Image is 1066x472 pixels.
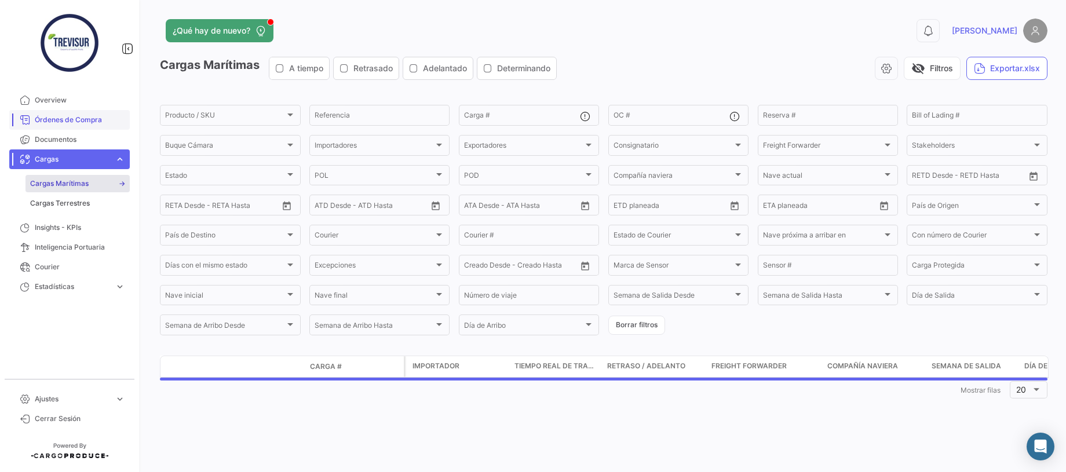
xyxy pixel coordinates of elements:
[115,394,125,404] span: expand_more
[35,394,110,404] span: Ajustes
[576,197,594,214] button: Open calendar
[30,198,90,208] span: Cargas Terrestres
[35,134,125,145] span: Documentos
[514,361,598,371] span: Tiempo real de transito
[912,143,1032,151] span: Stakeholders
[642,203,696,211] input: Hasta
[30,178,89,189] span: Cargas Marítimas
[269,57,329,79] button: A tiempo
[927,356,1020,377] datatable-header-cell: Semana de Salida
[941,173,995,181] input: Hasta
[827,361,898,371] span: Compañía naviera
[35,242,125,253] span: Inteligencia Portuaria
[932,361,1001,371] span: Semana de Salida
[912,293,1032,301] span: Día de Salida
[334,57,399,79] button: Retrasado
[173,25,250,36] span: ¿Qué hay de nuevo?
[464,143,584,151] span: Exportadores
[614,203,634,211] input: Desde
[497,63,550,74] span: Determinando
[614,263,733,271] span: Marca de Sensor
[912,263,1032,271] span: Carga Protegida
[315,263,435,271] span: Excepciones
[165,293,285,301] span: Nave inicial
[911,61,925,75] span: visibility_off
[763,143,883,151] span: Freight Forwarder
[315,233,435,241] span: Courier
[510,356,603,377] datatable-header-cell: Tiempo real de transito
[165,203,186,211] input: Desde
[508,203,561,211] input: ATA Hasta
[711,361,787,371] span: Freight Forwarder
[9,218,130,237] a: Insights - KPIs
[160,57,560,80] h3: Cargas Marítimas
[763,173,883,181] span: Nave actual
[464,203,499,211] input: ATA Desde
[165,323,285,331] span: Semana de Arribo Desde
[25,175,130,192] a: Cargas Marítimas
[614,293,733,301] span: Semana de Salida Desde
[35,154,110,164] span: Cargas
[165,143,285,151] span: Buque Cámara
[375,362,404,371] datatable-header-cell: Póliza
[315,173,435,181] span: POL
[406,356,510,377] datatable-header-cell: Importador
[966,57,1047,80] button: Exportar.xlsx
[165,173,285,181] span: Estado
[315,143,435,151] span: Importadores
[423,63,467,74] span: Adelantado
[9,90,130,110] a: Overview
[1016,385,1026,394] span: 20
[403,57,473,79] button: Adelantado
[305,357,375,376] datatable-header-cell: Carga #
[912,233,1032,241] span: Con número de Courier
[213,362,305,371] datatable-header-cell: Estado de Envio
[165,233,285,241] span: País de Destino
[607,361,685,371] span: Retraso / Adelanto
[576,257,594,275] button: Open calendar
[427,197,444,214] button: Open calendar
[614,143,733,151] span: Consignatario
[464,323,584,331] span: Día de Arribo
[278,197,295,214] button: Open calendar
[35,95,125,105] span: Overview
[9,110,130,130] a: Órdenes de Compra
[194,203,248,211] input: Hasta
[823,356,927,377] datatable-header-cell: Compañía naviera
[165,113,285,121] span: Producto / SKU
[875,197,893,214] button: Open calendar
[707,356,823,377] datatable-header-cell: Freight Forwarder
[115,281,125,292] span: expand_more
[952,25,1017,36] span: [PERSON_NAME]
[1027,433,1054,460] div: Abrir Intercom Messenger
[726,197,743,214] button: Open calendar
[792,203,846,211] input: Hasta
[165,263,285,271] span: Días con el mismo estado
[912,203,1032,211] span: País de Origen
[25,195,130,212] a: Cargas Terrestres
[9,130,130,149] a: Documentos
[9,257,130,277] a: Courier
[961,386,1001,394] span: Mostrar filas
[166,19,273,42] button: ¿Qué hay de nuevo?
[912,173,933,181] input: Desde
[763,233,883,241] span: Nave próxima a arribar en
[763,203,784,211] input: Desde
[477,57,556,79] button: Determinando
[519,263,572,271] input: Creado Hasta
[315,323,435,331] span: Semana de Arribo Hasta
[35,262,125,272] span: Courier
[464,173,584,181] span: POD
[603,356,707,377] datatable-header-cell: Retraso / Adelanto
[353,63,393,74] span: Retrasado
[35,115,125,125] span: Órdenes de Compra
[763,293,883,301] span: Semana de Salida Hasta
[1023,19,1047,43] img: placeholder-user.png
[289,63,323,74] span: A tiempo
[9,237,130,257] a: Inteligencia Portuaria
[608,316,665,335] button: Borrar filtros
[310,361,342,372] span: Carga #
[464,263,510,271] input: Creado Desde
[115,154,125,164] span: expand_more
[904,57,961,80] button: visibility_offFiltros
